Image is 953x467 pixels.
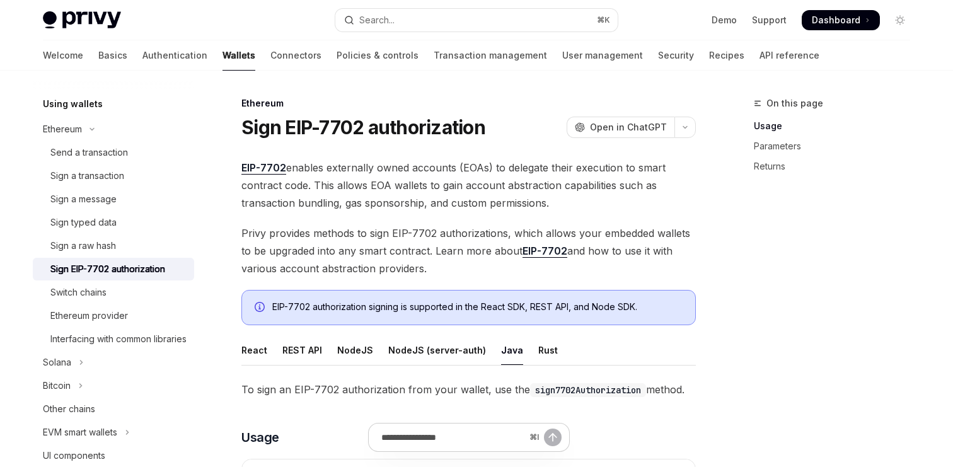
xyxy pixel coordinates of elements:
div: React [241,335,267,365]
button: Open search [335,9,618,32]
button: Toggle Solana section [33,351,194,374]
span: Dashboard [812,14,860,26]
div: Send a transaction [50,145,128,160]
div: Solana [43,355,71,370]
div: NodeJS [337,335,373,365]
div: REST API [282,335,322,365]
div: NodeJS (server-auth) [388,335,486,365]
button: Toggle Ethereum section [33,118,194,141]
a: Authentication [142,40,207,71]
div: Interfacing with common libraries [50,332,187,347]
div: Search... [359,13,395,28]
div: Java [501,335,523,365]
code: sign7702Authorization [530,383,646,397]
a: Sign a transaction [33,164,194,187]
a: Send a transaction [33,141,194,164]
div: EVM smart wallets [43,425,117,440]
div: Bitcoin [43,378,71,393]
span: Open in ChatGPT [590,121,667,134]
a: Welcome [43,40,83,71]
div: Sign EIP-7702 authorization [50,262,165,277]
div: UI components [43,448,105,463]
svg: Info [255,302,267,314]
a: Switch chains [33,281,194,304]
div: EIP-7702 authorization signing is supported in the React SDK, REST API, and Node SDK. [272,301,683,314]
a: Sign typed data [33,211,194,234]
a: Wallets [222,40,255,71]
div: Sign a raw hash [50,238,116,253]
a: EIP-7702 [523,245,567,258]
a: Sign EIP-7702 authorization [33,258,194,280]
a: Sign a raw hash [33,234,194,257]
button: Toggle dark mode [890,10,910,30]
a: Usage [754,116,920,136]
div: Other chains [43,401,95,417]
a: Parameters [754,136,920,156]
div: Sign typed data [50,215,117,230]
a: Demo [712,14,737,26]
a: Recipes [709,40,744,71]
button: Send message [544,429,562,446]
div: Switch chains [50,285,107,300]
a: Other chains [33,398,194,420]
a: Connectors [270,40,321,71]
div: Ethereum [241,97,696,110]
a: Security [658,40,694,71]
div: Rust [538,335,558,365]
div: Ethereum provider [50,308,128,323]
span: To sign an EIP-7702 authorization from your wallet, use the method. [241,381,696,398]
a: Support [752,14,787,26]
a: API reference [760,40,819,71]
a: Ethereum provider [33,304,194,327]
button: Open in ChatGPT [567,117,674,138]
a: EIP-7702 [241,161,286,175]
a: UI components [33,444,194,467]
button: Toggle EVM smart wallets section [33,421,194,444]
a: Transaction management [434,40,547,71]
a: Policies & controls [337,40,419,71]
a: User management [562,40,643,71]
img: light logo [43,11,121,29]
a: Basics [98,40,127,71]
a: Returns [754,156,920,176]
span: enables externally owned accounts (EOAs) to delegate their execution to smart contract code. This... [241,159,696,212]
a: Sign a message [33,188,194,210]
div: Sign a transaction [50,168,124,183]
a: Interfacing with common libraries [33,328,194,350]
h5: Using wallets [43,96,103,112]
div: Ethereum [43,122,82,137]
span: On this page [766,96,823,111]
div: Sign a message [50,192,117,207]
input: Ask a question... [381,424,524,451]
button: Toggle Bitcoin section [33,374,194,397]
span: Privy provides methods to sign EIP-7702 authorizations, which allows your embedded wallets to be ... [241,224,696,277]
a: Dashboard [802,10,880,30]
span: ⌘ K [597,15,610,25]
h1: Sign EIP-7702 authorization [241,116,485,139]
